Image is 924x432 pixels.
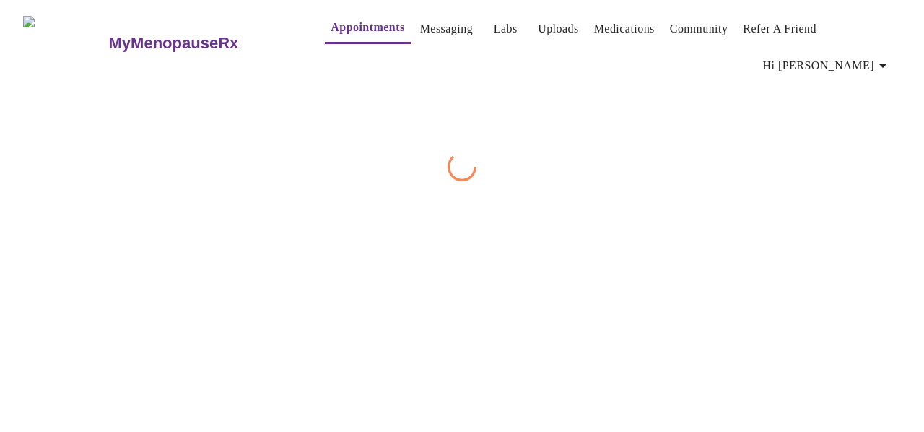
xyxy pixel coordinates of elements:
[414,14,479,43] button: Messaging
[743,19,816,39] a: Refer a Friend
[763,56,892,76] span: Hi [PERSON_NAME]
[538,19,579,39] a: Uploads
[494,19,518,39] a: Labs
[420,19,473,39] a: Messaging
[757,51,897,80] button: Hi [PERSON_NAME]
[325,13,410,44] button: Appointments
[109,34,239,53] h3: MyMenopauseRx
[594,19,655,39] a: Medications
[331,17,404,38] a: Appointments
[482,14,528,43] button: Labs
[670,19,728,39] a: Community
[737,14,822,43] button: Refer a Friend
[532,14,585,43] button: Uploads
[107,18,296,69] a: MyMenopauseRx
[23,16,107,70] img: MyMenopauseRx Logo
[664,14,734,43] button: Community
[588,14,661,43] button: Medications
